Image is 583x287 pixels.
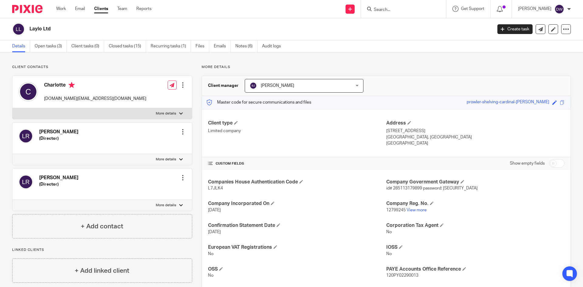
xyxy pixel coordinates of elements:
[386,179,564,185] h4: Company Government Gateway
[510,160,545,166] label: Show empty fields
[39,175,78,181] h4: [PERSON_NAME]
[156,203,176,208] p: More details
[109,40,146,52] a: Closed tasks (15)
[39,135,78,142] h5: (Director)
[386,244,564,251] h4: IOSS
[29,26,397,32] h2: Laylo Ltd
[12,248,192,252] p: Linked clients
[151,40,191,52] a: Recurring tasks (1)
[71,40,104,52] a: Client tasks (0)
[12,40,30,52] a: Details
[208,186,223,190] span: L7JLK4
[386,266,564,272] h4: PAYE Accounts Office Reference
[39,181,78,187] h5: (Director)
[196,40,209,52] a: Files
[206,99,311,105] p: Master code for secure communications and files
[208,128,386,134] p: Limited company
[94,6,108,12] a: Clients
[518,6,551,12] p: [PERSON_NAME]
[12,23,25,36] img: svg%3E
[208,244,386,251] h4: European VAT Registrations
[208,161,386,166] h4: CUSTOM FIELDS
[12,5,43,13] img: Pixie
[386,128,564,134] p: [STREET_ADDRESS]
[373,7,428,13] input: Search
[117,6,127,12] a: Team
[75,6,85,12] a: Email
[386,230,392,234] span: No
[386,140,564,146] p: [GEOGRAPHIC_DATA]
[461,7,484,11] span: Get Support
[81,222,123,231] h4: + Add contact
[208,208,221,212] span: [DATE]
[56,6,66,12] a: Work
[386,252,392,256] span: No
[386,208,406,212] span: 12799245
[156,111,176,116] p: More details
[19,175,33,189] img: svg%3E
[386,134,564,140] p: [GEOGRAPHIC_DATA], [GEOGRAPHIC_DATA]
[235,40,257,52] a: Notes (6)
[208,273,213,278] span: No
[407,208,427,212] a: View more
[467,99,549,106] div: prowler-shelving-cardinal-[PERSON_NAME]
[208,179,386,185] h4: Companies House Authentication Code
[19,129,33,143] img: svg%3E
[386,200,564,207] h4: Company Reg. No.
[386,222,564,229] h4: Corporation Tax Agent
[208,252,213,256] span: No
[75,266,129,275] h4: + Add linked client
[386,186,478,190] span: id# 285113179899 password: [SECURITY_DATA]
[386,273,418,278] span: 120PY02290013
[497,24,533,34] a: Create task
[208,222,386,229] h4: Confirmation Statement Date
[44,96,146,102] p: [DOMAIN_NAME][EMAIL_ADDRESS][DOMAIN_NAME]
[208,266,386,272] h4: OSS
[35,40,67,52] a: Open tasks (3)
[69,82,75,88] i: Primary
[214,40,231,52] a: Emails
[208,200,386,207] h4: Company Incorporated On
[208,230,221,234] span: [DATE]
[262,40,285,52] a: Audit logs
[39,129,78,135] h4: [PERSON_NAME]
[386,120,564,126] h4: Address
[136,6,152,12] a: Reports
[208,120,386,126] h4: Client type
[12,65,192,70] p: Client contacts
[202,65,571,70] p: More details
[19,82,38,101] img: svg%3E
[44,82,146,90] h4: Charlotte
[208,83,239,89] h3: Client manager
[554,4,564,14] img: svg%3E
[250,82,257,89] img: svg%3E
[156,157,176,162] p: More details
[261,84,294,88] span: [PERSON_NAME]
